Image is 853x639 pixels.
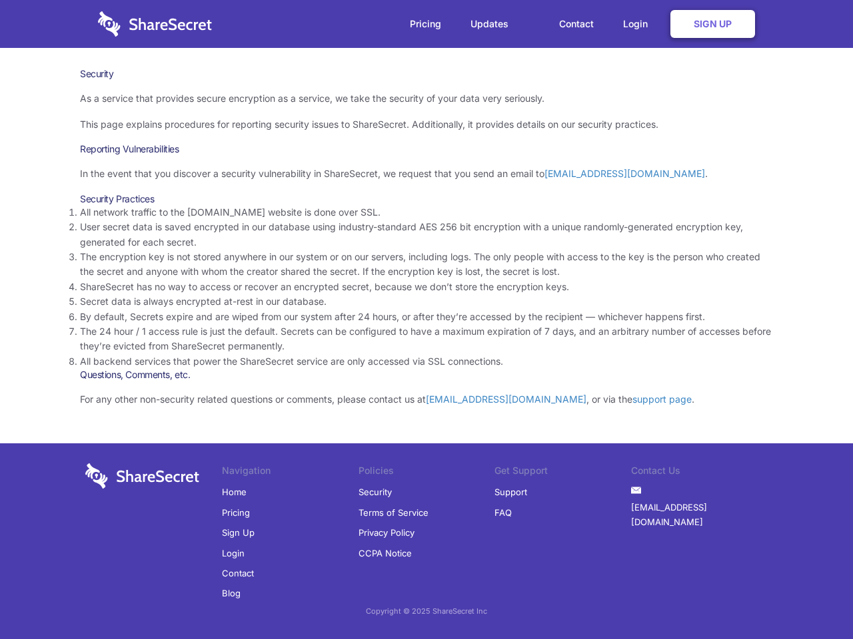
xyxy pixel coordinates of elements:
[632,393,692,405] a: support page
[494,482,527,502] a: Support
[80,166,773,181] p: In the event that you discover a security vulnerability in ShareSecret, we request that you send ...
[85,463,199,489] img: logo-wordmark-white-trans-d4663122ce5f474addd5e946df7df03e33cb6a1c49d2221995e7729f52c070b2.svg
[222,583,241,603] a: Blog
[80,324,773,354] li: The 24 hour / 1 access rule is just the default. Secrets can be configured to have a maximum expi...
[80,220,773,250] li: User secret data is saved encrypted in our database using industry-standard AES 256 bit encryptio...
[494,503,512,523] a: FAQ
[359,543,412,563] a: CCPA Notice
[359,503,428,523] a: Terms of Service
[80,354,773,369] li: All backend services that power the ShareSecret service are only accessed via SSL connections.
[222,523,255,542] a: Sign Up
[80,310,773,324] li: By default, Secrets expire and are wiped from our system after 24 hours, or after they’re accesse...
[80,68,773,80] h1: Security
[80,392,773,407] p: For any other non-security related questions or comments, please contact us at , or via the .
[222,482,247,502] a: Home
[359,482,392,502] a: Security
[359,523,415,542] a: Privacy Policy
[80,205,773,220] li: All network traffic to the [DOMAIN_NAME] website is done over SSL.
[631,463,768,482] li: Contact Us
[80,143,773,155] h3: Reporting Vulnerabilities
[359,463,495,482] li: Policies
[80,369,773,381] h3: Questions, Comments, etc.
[80,193,773,205] h3: Security Practices
[544,168,705,179] a: [EMAIL_ADDRESS][DOMAIN_NAME]
[80,117,773,132] p: This page explains procedures for reporting security issues to ShareSecret. Additionally, it prov...
[397,3,454,45] a: Pricing
[610,3,668,45] a: Login
[426,393,586,405] a: [EMAIL_ADDRESS][DOMAIN_NAME]
[494,463,631,482] li: Get Support
[222,563,254,583] a: Contact
[222,463,359,482] li: Navigation
[80,294,773,309] li: Secret data is always encrypted at-rest in our database.
[631,497,768,532] a: [EMAIL_ADDRESS][DOMAIN_NAME]
[222,503,250,523] a: Pricing
[222,543,245,563] a: Login
[546,3,607,45] a: Contact
[80,91,773,106] p: As a service that provides secure encryption as a service, we take the security of your data very...
[80,250,773,280] li: The encryption key is not stored anywhere in our system or on our servers, including logs. The on...
[80,280,773,294] li: ShareSecret has no way to access or recover an encrypted secret, because we don’t store the encry...
[670,10,755,38] a: Sign Up
[98,11,212,37] img: logo-wordmark-white-trans-d4663122ce5f474addd5e946df7df03e33cb6a1c49d2221995e7729f52c070b2.svg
